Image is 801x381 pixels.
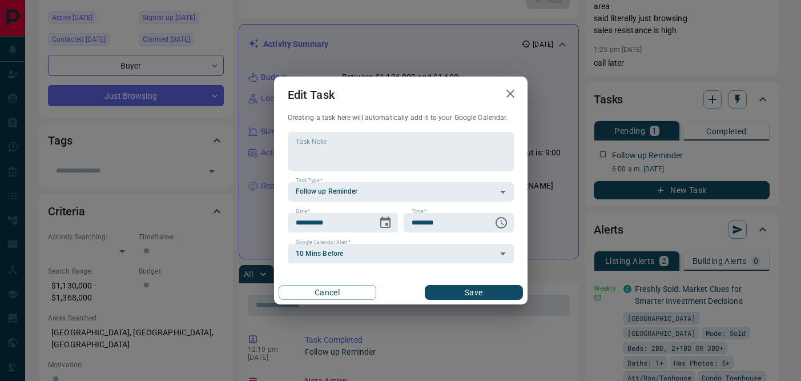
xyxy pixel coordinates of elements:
[490,211,513,234] button: Choose time, selected time is 6:00 AM
[296,177,323,185] label: Task Type
[288,244,514,263] div: 10 Mins Before
[296,208,310,215] label: Date
[374,211,397,234] button: Choose date, selected date is Dec 18, 2025
[279,285,376,300] button: Cancel
[288,113,514,123] p: Creating a task here will automatically add it to your Google Calendar.
[425,285,522,300] button: Save
[296,239,351,246] label: Google Calendar Alert
[288,182,514,202] div: Follow up Reminder
[274,77,348,113] h2: Edit Task
[412,208,426,215] label: Time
